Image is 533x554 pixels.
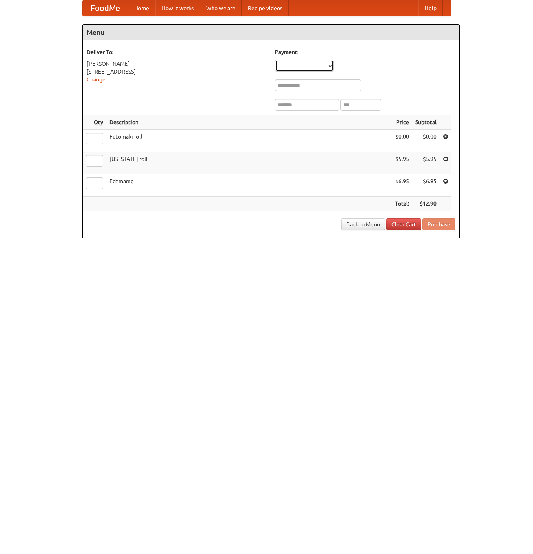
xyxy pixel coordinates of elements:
th: Price [392,115,412,130]
td: Edamame [106,174,392,197]
div: [PERSON_NAME] [87,60,267,68]
div: [STREET_ADDRESS] [87,68,267,76]
th: Subtotal [412,115,440,130]
td: $0.00 [412,130,440,152]
td: $5.95 [412,152,440,174]
th: $12.90 [412,197,440,211]
button: Purchase [422,218,455,230]
a: Change [87,76,106,83]
td: $6.95 [392,174,412,197]
a: Recipe videos [242,0,289,16]
td: $5.95 [392,152,412,174]
th: Description [106,115,392,130]
h4: Menu [83,25,459,40]
a: Back to Menu [341,218,385,230]
h5: Deliver To: [87,48,267,56]
a: How it works [155,0,200,16]
h5: Payment: [275,48,455,56]
td: $6.95 [412,174,440,197]
th: Qty [83,115,106,130]
td: [US_STATE] roll [106,152,392,174]
a: Clear Cart [386,218,421,230]
td: $0.00 [392,130,412,152]
a: Who we are [200,0,242,16]
td: Futomaki roll [106,130,392,152]
th: Total: [392,197,412,211]
a: Home [128,0,155,16]
a: Help [418,0,443,16]
a: FoodMe [83,0,128,16]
